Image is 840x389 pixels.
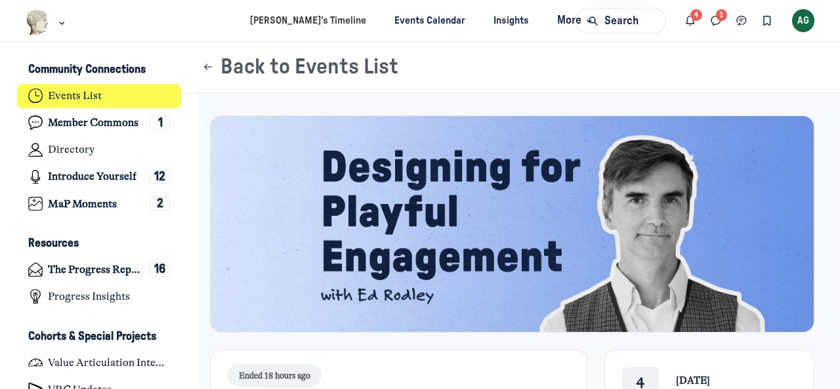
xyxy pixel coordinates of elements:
[17,138,182,162] a: Directory
[48,170,136,183] h4: Introduce Yourself
[26,9,68,37] button: Museums as Progress logo
[48,143,94,156] h4: Directory
[703,8,729,33] button: Direct messages
[17,258,182,282] a: The Progress Report16
[17,325,182,348] button: Cohorts & Special ProjectsCollapse space
[729,8,755,33] button: Chat threads
[17,192,182,216] a: MaP Moments2
[557,12,596,30] span: More
[238,9,377,33] a: [PERSON_NAME]’s Timeline
[28,330,156,344] h3: Cohorts & Special Projects
[17,285,182,309] a: Progress Insights
[28,237,79,251] h3: Resources
[48,356,170,369] h4: Value Articulation Intensive (Cultural Leadership Lab)
[575,8,665,33] button: Search
[383,9,476,33] a: Events Calendar
[150,262,171,277] div: 16
[150,115,170,130] div: 1
[150,197,170,211] div: 2
[17,59,182,81] button: Community ConnectionsCollapse space
[26,10,50,35] img: Museums as Progress logo
[17,84,182,108] a: Events List
[792,9,815,32] button: User menu options
[17,111,182,135] a: Member Commons1
[17,165,182,189] a: Introduce Yourself12
[48,116,138,129] h4: Member Commons
[48,263,144,276] h4: The Progress Report
[48,290,130,303] h4: Progress Insights
[48,197,117,211] h4: MaP Moments
[17,350,182,375] a: Value Articulation Intensive (Cultural Leadership Lab)
[28,63,146,77] h3: Community Connections
[792,9,815,32] div: AG
[149,170,170,184] div: 12
[48,89,102,102] h4: Events List
[482,9,541,33] a: Insights
[17,233,182,255] button: ResourcesCollapse space
[239,370,310,381] span: Ended 18 hours ago
[678,8,703,33] button: Notifications
[201,54,398,80] button: Back to Events List
[184,42,840,93] header: Page Header
[546,9,602,33] button: More
[676,375,710,386] span: [DATE]
[754,8,780,33] button: Bookmarks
